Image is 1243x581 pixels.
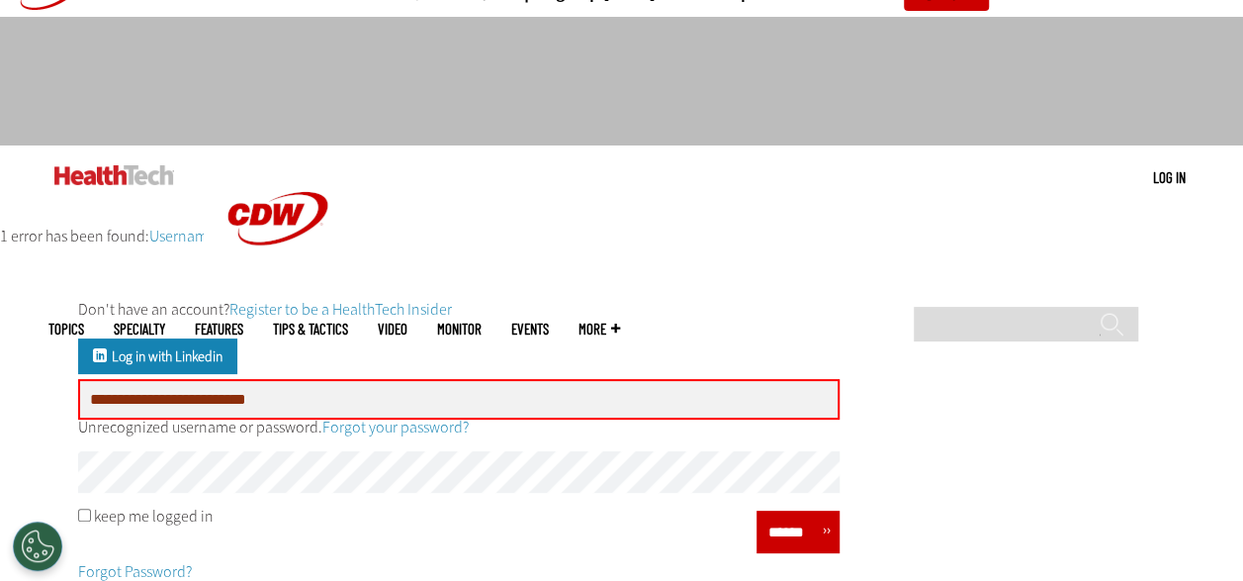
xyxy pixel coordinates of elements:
a: Events [511,322,549,337]
iframe: advertisement [262,37,982,126]
img: Home [54,165,174,185]
span: More [578,322,620,337]
a: Video [378,322,407,337]
a: Log in [1153,168,1186,186]
span: Specialty [114,322,165,337]
a: Forgot your password? [322,417,469,437]
div: User menu [1153,167,1186,188]
a: CDW [204,276,352,297]
a: Tips & Tactics [273,322,348,337]
img: Home [204,145,352,292]
a: MonITor [437,322,482,337]
a: Features [195,322,243,337]
button: Open Preferences [13,522,62,571]
div: Cookies Settings [13,522,62,571]
div: Unrecognized username or password. [78,420,840,436]
span: Topics [48,322,84,337]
